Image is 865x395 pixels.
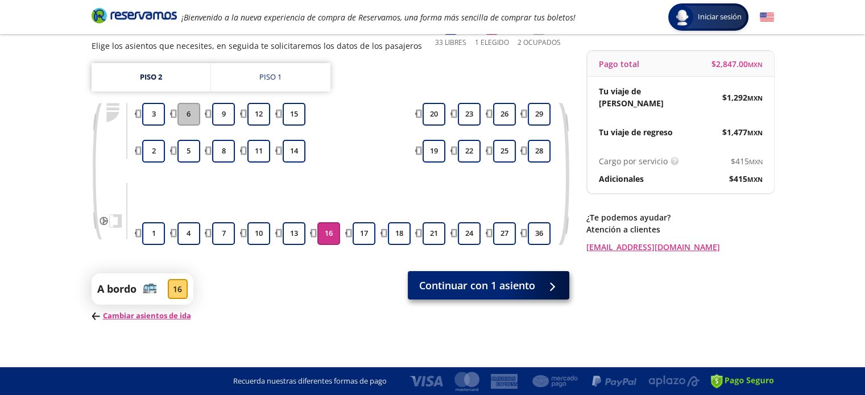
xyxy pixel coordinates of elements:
span: Continuar con 1 asiento [419,278,535,293]
button: 16 [317,222,340,245]
button: 9 [212,103,235,126]
div: Piso 1 [259,72,282,83]
i: Brand Logo [92,7,177,24]
button: 12 [247,103,270,126]
button: 20 [423,103,445,126]
small: MXN [747,175,763,184]
button: 1 [142,222,165,245]
button: 15 [283,103,305,126]
p: Elige los asientos que necesites, en seguida te solicitaremos los datos de los pasajeros [92,40,422,52]
p: 33 Libres [435,38,466,48]
button: 4 [177,222,200,245]
button: 18 [388,222,411,245]
div: 16 [168,279,188,299]
button: 7 [212,222,235,245]
button: 27 [493,222,516,245]
p: Cambiar asientos de ida [92,310,193,322]
button: English [760,10,774,24]
button: 24 [458,222,481,245]
p: Atención a clientes [586,223,774,235]
button: 10 [247,222,270,245]
small: MXN [747,94,763,102]
button: 11 [247,140,270,163]
small: MXN [748,60,763,69]
button: 2 [142,140,165,163]
span: Iniciar sesión [693,11,746,23]
a: Piso 1 [211,63,330,92]
p: Pago total [599,58,639,70]
a: Piso 2 [92,63,210,92]
button: 14 [283,140,305,163]
span: $ 415 [729,173,763,185]
button: 28 [528,140,551,163]
span: $ 415 [731,155,763,167]
p: 1 Elegido [475,38,509,48]
button: 6 [177,103,200,126]
small: MXN [747,128,763,137]
button: 3 [142,103,165,126]
p: Adicionales [599,173,644,185]
p: 2 Ocupados [518,38,561,48]
span: $ 2,847.00 [711,58,763,70]
button: 19 [423,140,445,163]
a: [EMAIL_ADDRESS][DOMAIN_NAME] [586,241,774,253]
button: 26 [493,103,516,126]
p: A bordo [97,281,136,297]
button: 13 [283,222,305,245]
p: Recuerda nuestras diferentes formas de pago [233,376,387,387]
button: 23 [458,103,481,126]
p: Tu viaje de [PERSON_NAME] [599,85,681,109]
button: 21 [423,222,445,245]
button: 29 [528,103,551,126]
button: 25 [493,140,516,163]
button: 8 [212,140,235,163]
small: MXN [749,157,763,166]
em: ¡Bienvenido a la nueva experiencia de compra de Reservamos, una forma más sencilla de comprar tus... [181,12,576,23]
button: 22 [458,140,481,163]
p: Tu viaje de regreso [599,126,673,138]
button: Continuar con 1 asiento [408,271,569,300]
span: $ 1,292 [722,92,763,103]
p: Cargo por servicio [599,155,668,167]
a: Brand Logo [92,7,177,27]
p: ¿Te podemos ayudar? [586,211,774,223]
button: 36 [528,222,551,245]
button: 5 [177,140,200,163]
iframe: Messagebird Livechat Widget [799,329,854,384]
span: $ 1,477 [722,126,763,138]
button: 17 [353,222,375,245]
